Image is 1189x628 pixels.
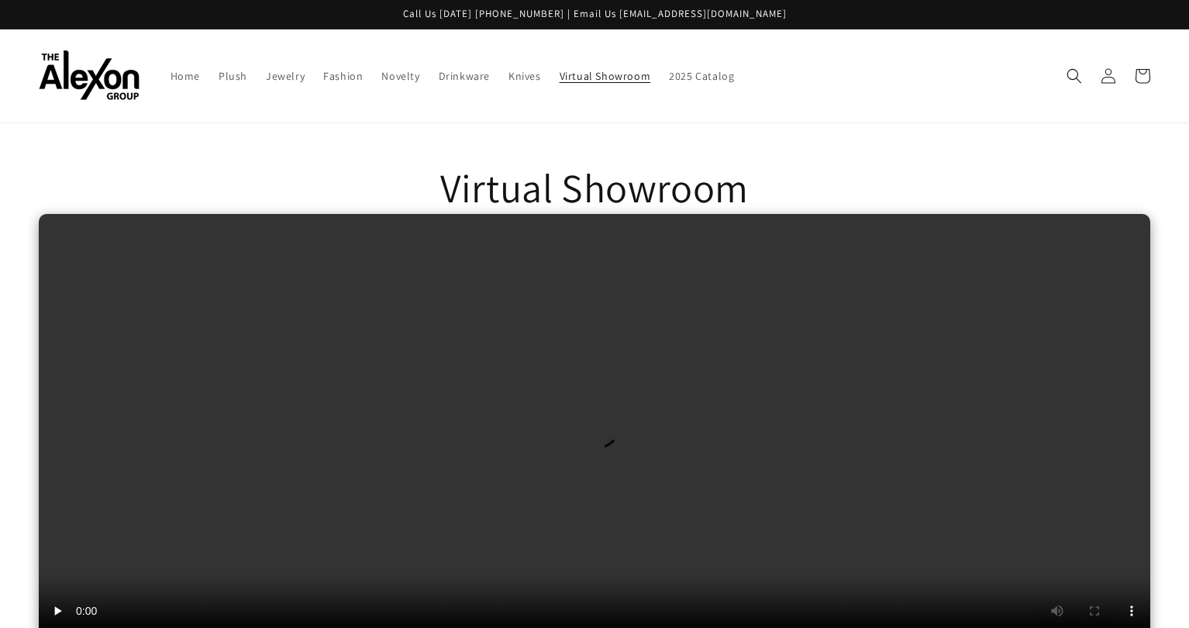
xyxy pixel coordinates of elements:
[550,60,660,92] a: Virtual Showroom
[209,60,257,92] a: Plush
[266,69,305,83] span: Jewelry
[440,162,749,215] h1: Virtual Showroom
[257,60,314,92] a: Jewelry
[161,60,209,92] a: Home
[660,60,743,92] a: 2025 Catalog
[39,50,140,101] img: The Alexon Group
[439,69,490,83] span: Drinkware
[323,69,363,83] span: Fashion
[171,69,200,83] span: Home
[1057,59,1091,93] summary: Search
[560,69,651,83] span: Virtual Showroom
[508,69,541,83] span: Knives
[314,60,372,92] a: Fashion
[669,69,734,83] span: 2025 Catalog
[372,60,429,92] a: Novelty
[429,60,499,92] a: Drinkware
[381,69,419,83] span: Novelty
[219,69,247,83] span: Plush
[499,60,550,92] a: Knives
